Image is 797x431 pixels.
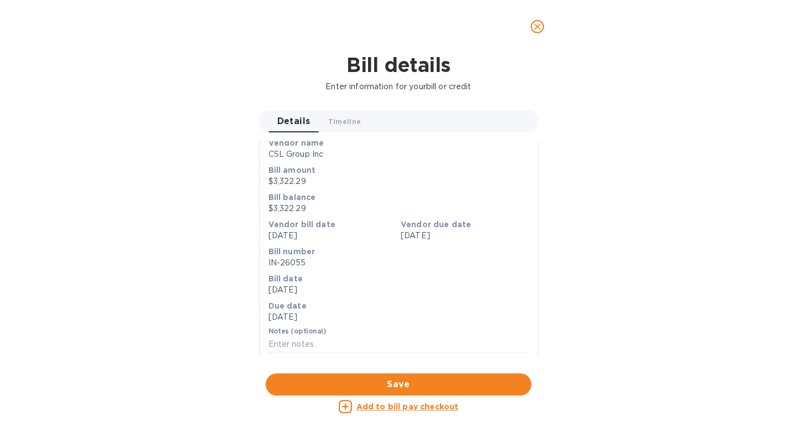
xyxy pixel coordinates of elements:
b: Vendor due date [401,220,471,229]
b: Bill amount [268,166,316,175]
p: [DATE] [401,230,529,242]
p: CSL Group Inc [268,148,529,160]
b: Due date [268,301,307,310]
button: close [524,13,551,40]
p: $3,322.29 [268,203,529,214]
p: IN-26055 [268,257,529,269]
u: Add to bill pay checkout [356,402,459,411]
label: Notes (optional) [268,329,327,335]
h1: Bill details [9,53,788,76]
b: Bill number [268,247,315,256]
p: [DATE] [268,230,397,242]
b: Vendor bill date [268,220,335,229]
b: Vendor name [268,138,324,147]
p: Enter information for your bill or credit [9,81,788,93]
p: [DATE] [268,311,529,323]
input: Enter notes [268,336,529,353]
p: [DATE] [268,284,529,296]
span: Timeline [328,116,361,127]
p: $3,322.29 [268,176,529,187]
b: Bill date [268,274,303,283]
span: Details [277,114,310,129]
b: Bill balance [268,193,316,202]
span: Save [275,378,522,391]
button: Save [266,373,531,396]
